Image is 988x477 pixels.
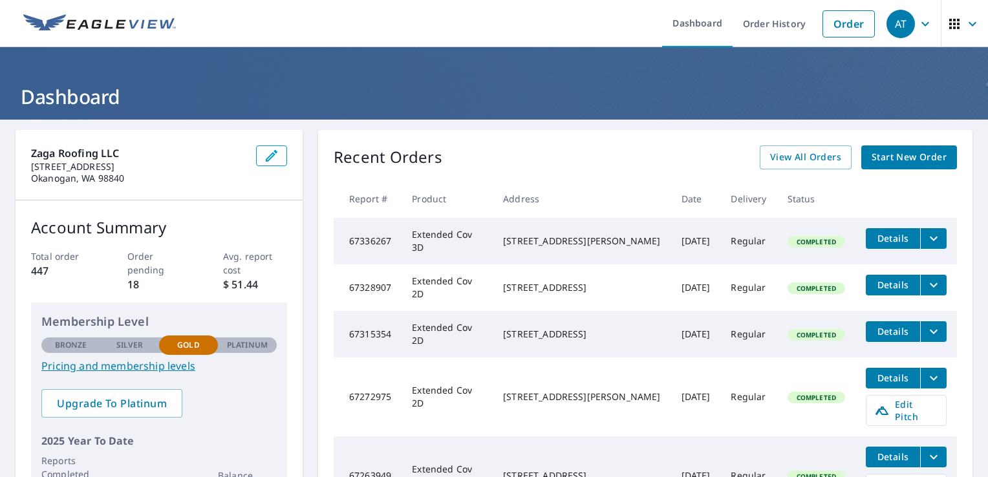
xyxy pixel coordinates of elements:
th: Address [493,180,671,218]
div: [STREET_ADDRESS][PERSON_NAME] [503,390,660,403]
button: detailsBtn-67263949 [866,447,920,467]
p: Okanogan, WA 98840 [31,173,246,184]
td: Extended Cov 2D [402,357,493,436]
span: Details [874,232,912,244]
th: Date [671,180,721,218]
h1: Dashboard [16,83,972,110]
th: Delivery [720,180,777,218]
td: Regular [720,218,777,264]
td: 67336267 [334,218,402,264]
span: View All Orders [770,149,841,165]
td: [DATE] [671,311,721,357]
p: Recent Orders [334,145,442,169]
div: [STREET_ADDRESS] [503,328,660,341]
a: Order [822,10,875,37]
span: Completed [789,284,844,293]
span: Details [874,372,912,384]
span: Edit Pitch [874,398,938,423]
p: Zaga Roofing LLC [31,145,246,161]
button: detailsBtn-67272975 [866,368,920,388]
p: Bronze [55,339,87,351]
p: Total order [31,249,95,263]
td: 67315354 [334,311,402,357]
td: Regular [720,357,777,436]
button: filesDropdownBtn-67263949 [920,447,947,467]
p: 447 [31,263,95,279]
td: Regular [720,311,777,357]
span: Completed [789,237,844,246]
div: AT [886,10,915,38]
div: [STREET_ADDRESS] [503,281,660,294]
p: Order pending [127,249,191,277]
td: 67328907 [334,264,402,311]
span: Details [874,325,912,337]
th: Product [402,180,493,218]
p: [STREET_ADDRESS] [31,161,246,173]
p: Membership Level [41,313,277,330]
a: Edit Pitch [866,395,947,426]
span: Completed [789,393,844,402]
button: detailsBtn-67328907 [866,275,920,295]
span: Details [874,279,912,291]
td: [DATE] [671,264,721,311]
p: 18 [127,277,191,292]
td: Extended Cov 3D [402,218,493,264]
a: Start New Order [861,145,957,169]
td: 67272975 [334,357,402,436]
th: Status [777,180,855,218]
td: [DATE] [671,218,721,264]
p: Silver [116,339,144,351]
td: Extended Cov 2D [402,264,493,311]
button: filesDropdownBtn-67272975 [920,368,947,388]
a: Pricing and membership levels [41,358,277,374]
a: Upgrade To Platinum [41,389,182,418]
p: $ 51.44 [223,277,287,292]
span: Details [874,450,912,463]
p: Platinum [227,339,268,351]
td: Extended Cov 2D [402,311,493,357]
span: Completed [789,330,844,339]
p: Account Summary [31,216,287,239]
p: Avg. report cost [223,249,287,277]
p: Gold [177,339,199,351]
div: [STREET_ADDRESS][PERSON_NAME] [503,235,660,248]
th: Report # [334,180,402,218]
span: Start New Order [872,149,947,165]
td: [DATE] [671,357,721,436]
p: 2025 Year To Date [41,433,277,449]
span: Upgrade To Platinum [52,396,172,410]
a: View All Orders [760,145,852,169]
button: detailsBtn-67336267 [866,228,920,249]
button: detailsBtn-67315354 [866,321,920,342]
button: filesDropdownBtn-67315354 [920,321,947,342]
img: EV Logo [23,14,176,34]
td: Regular [720,264,777,311]
button: filesDropdownBtn-67328907 [920,275,947,295]
button: filesDropdownBtn-67336267 [920,228,947,249]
